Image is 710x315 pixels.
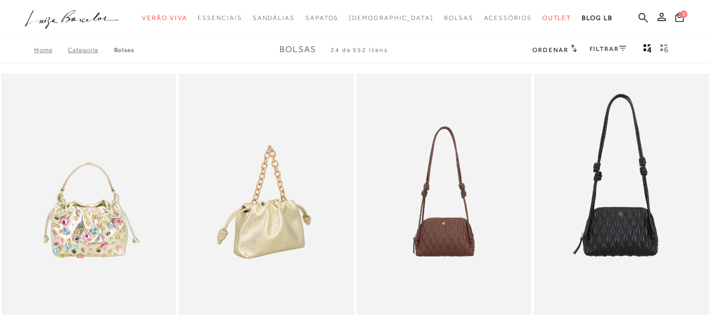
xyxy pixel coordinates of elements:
[590,45,626,53] a: FILTRAR
[444,8,474,28] a: categoryNavScreenReaderText
[532,46,568,54] span: Ordenar
[349,14,434,22] span: [DEMOGRAPHIC_DATA]
[331,46,388,54] span: 24 de 952 itens
[253,14,295,22] span: Sandálias
[444,14,474,22] span: Bolsas
[305,14,338,22] span: Sapatos
[142,14,187,22] span: Verão Viva
[349,8,434,28] a: noSubCategoriesText
[582,14,612,22] span: BLOG LB
[198,14,242,22] span: Essenciais
[582,8,612,28] a: BLOG LB
[305,8,338,28] a: categoryNavScreenReaderText
[484,14,532,22] span: Acessórios
[253,8,295,28] a: categoryNavScreenReaderText
[542,8,572,28] a: categoryNavScreenReaderText
[280,45,316,54] span: Bolsas
[657,43,672,57] button: gridText6Desc
[34,46,68,54] a: Home
[484,8,532,28] a: categoryNavScreenReaderText
[640,43,655,57] button: Mostrar 4 produtos por linha
[672,12,687,26] button: 0
[542,14,572,22] span: Outlet
[114,46,135,54] a: Bolsas
[142,8,187,28] a: categoryNavScreenReaderText
[680,11,687,18] span: 0
[68,46,114,54] a: Categoria
[198,8,242,28] a: categoryNavScreenReaderText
